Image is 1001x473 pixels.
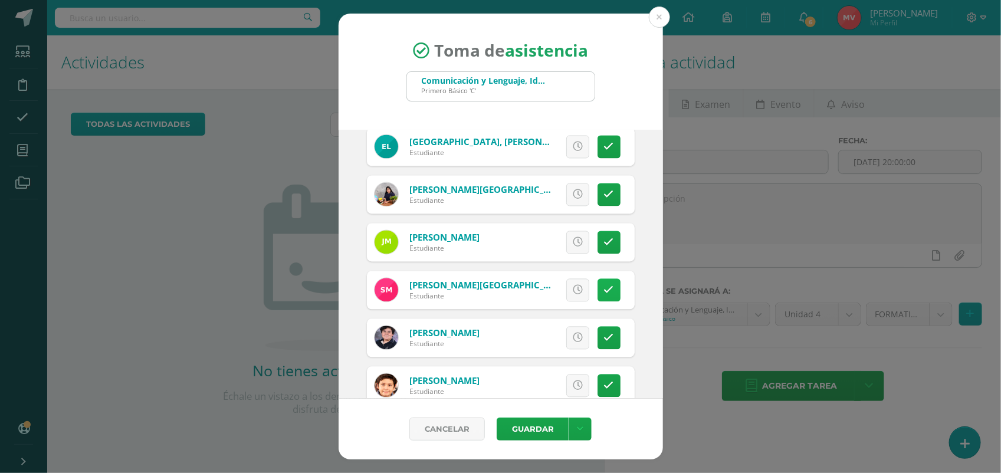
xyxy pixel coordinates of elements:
[409,148,551,158] div: Estudiante
[422,75,546,86] div: Comunicación y Lenguaje, Idioma Español
[407,72,595,101] input: Busca un grado o sección aquí...
[375,135,398,159] img: d6947e1b14c0c157712125cffc116848.png
[409,196,551,206] div: Estudiante
[409,291,551,301] div: Estudiante
[375,278,398,302] img: 7f1e62b4ba94dc4b091b8a2d20dfcd72.png
[422,86,546,95] div: Primero Básico 'C'
[409,184,570,196] a: [PERSON_NAME][GEOGRAPHIC_DATA]
[409,375,480,387] a: [PERSON_NAME]
[375,231,398,254] img: ea0bf8859162270de23b0d1e941cc628.png
[409,339,480,349] div: Estudiante
[409,136,575,148] a: [GEOGRAPHIC_DATA], [PERSON_NAME]
[649,6,670,28] button: Close (Esc)
[409,387,480,397] div: Estudiante
[409,418,485,441] a: Cancelar
[409,232,480,244] a: [PERSON_NAME]
[505,40,588,62] strong: asistencia
[409,327,480,339] a: [PERSON_NAME]
[409,244,480,254] div: Estudiante
[497,418,569,441] button: Guardar
[375,326,398,350] img: 6f21b780f9245b82cfa49e3341eb54ed.png
[409,280,570,291] a: [PERSON_NAME][GEOGRAPHIC_DATA]
[375,183,398,206] img: 7e7411ed2bc9179ea91d1bd03e75adb9.png
[375,374,398,398] img: dec2a5d90c5ae64be52210b99fa72a51.png
[434,40,588,62] span: Toma de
